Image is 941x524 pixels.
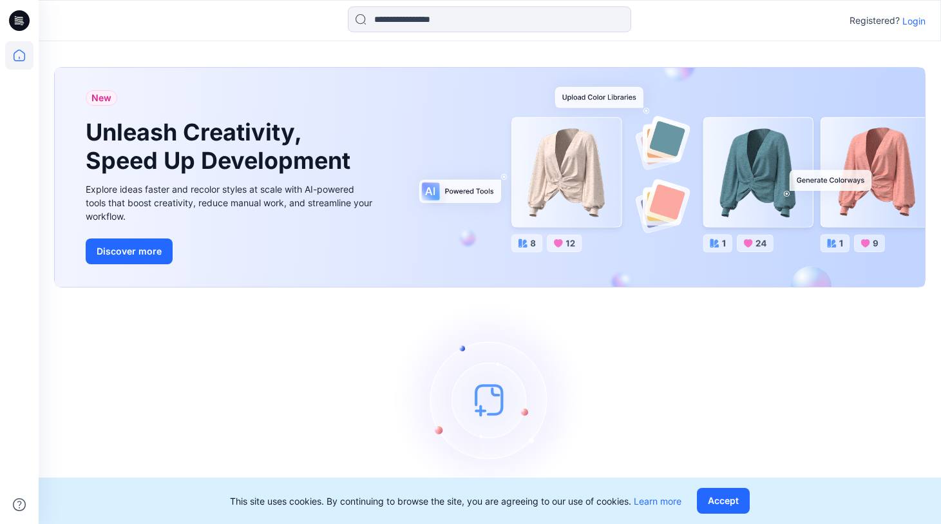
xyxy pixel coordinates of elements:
a: Discover more [86,238,375,264]
h1: Unleash Creativity, Speed Up Development [86,119,356,174]
p: Login [902,14,926,28]
img: empty-state-image.svg [394,303,587,496]
p: This site uses cookies. By continuing to browse the site, you are agreeing to our use of cookies. [230,494,681,508]
div: Explore ideas faster and recolor styles at scale with AI-powered tools that boost creativity, red... [86,182,375,223]
button: Accept [697,488,750,514]
span: New [91,90,111,106]
a: Learn more [634,496,681,507]
p: Registered? [850,13,900,28]
button: Discover more [86,238,173,264]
